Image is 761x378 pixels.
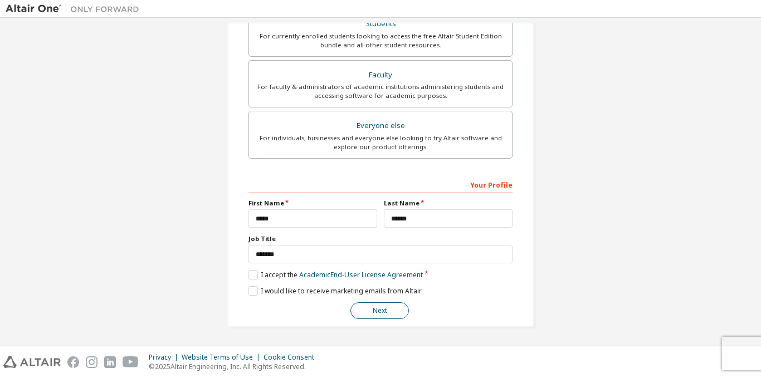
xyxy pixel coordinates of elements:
div: For currently enrolled students looking to access the free Altair Student Edition bundle and all ... [256,32,505,50]
div: Everyone else [256,118,505,134]
div: Cookie Consent [264,353,321,362]
a: Academic End-User License Agreement [299,270,423,279]
img: instagram.svg [86,356,97,368]
label: Last Name [384,199,513,208]
img: Altair One [6,3,145,14]
label: I would like to receive marketing emails from Altair [248,286,422,296]
img: altair_logo.svg [3,356,61,368]
div: Your Profile [248,175,513,193]
div: Website Terms of Use [182,353,264,362]
label: Job Title [248,234,513,243]
img: facebook.svg [67,356,79,368]
div: For individuals, businesses and everyone else looking to try Altair software and explore our prod... [256,134,505,151]
p: © 2025 Altair Engineering, Inc. All Rights Reserved. [149,362,321,371]
img: youtube.svg [123,356,139,368]
button: Next [350,302,409,319]
label: First Name [248,199,377,208]
div: Students [256,16,505,32]
div: For faculty & administrators of academic institutions administering students and accessing softwa... [256,82,505,100]
div: Privacy [149,353,182,362]
label: I accept the [248,270,423,279]
div: Faculty [256,67,505,83]
img: linkedin.svg [104,356,116,368]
